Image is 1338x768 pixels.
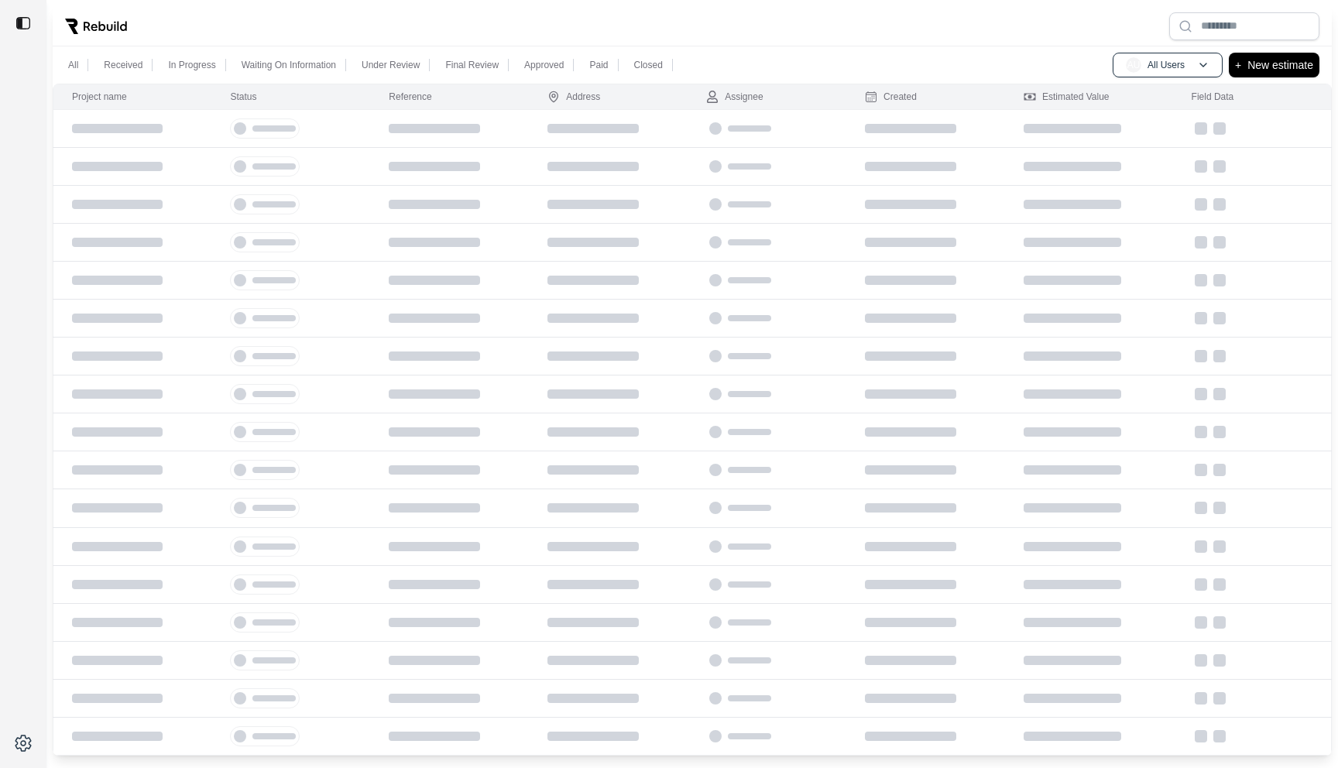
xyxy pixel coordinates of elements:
div: Field Data [1192,91,1234,103]
div: Assignee [706,91,763,103]
p: Approved [524,59,564,71]
p: Waiting On Information [242,59,336,71]
img: toggle sidebar [15,15,31,31]
div: Project name [72,91,127,103]
button: +New estimate [1229,53,1319,77]
span: AU [1126,57,1141,73]
button: AUAll Users [1113,53,1223,77]
p: Under Review [362,59,420,71]
div: Reference [389,91,431,103]
div: Address [547,91,600,103]
div: Estimated Value [1024,91,1110,103]
p: New estimate [1247,56,1313,74]
p: In Progress [168,59,215,71]
div: Created [865,91,917,103]
p: All [68,59,78,71]
p: Final Review [445,59,499,71]
div: Status [230,91,256,103]
p: + [1235,56,1241,74]
p: All Users [1148,59,1185,71]
img: Rebuild [65,19,127,34]
p: Closed [634,59,663,71]
p: Received [104,59,142,71]
p: Paid [589,59,608,71]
